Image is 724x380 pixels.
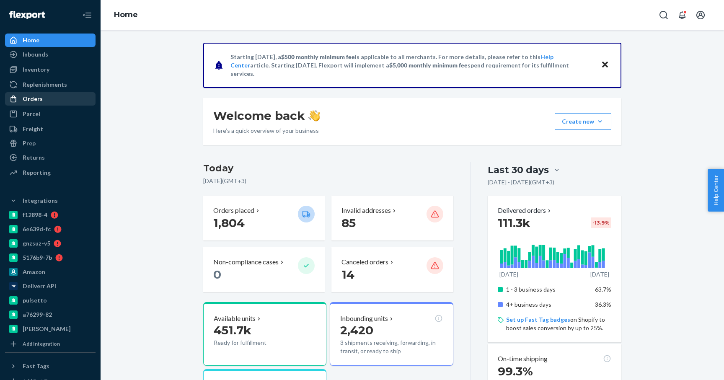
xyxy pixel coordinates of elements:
[281,53,355,60] span: $500 monthly minimum fee
[79,7,96,23] button: Close Navigation
[5,322,96,336] a: [PERSON_NAME]
[23,168,51,177] div: Reporting
[23,211,47,219] div: f12898-4
[23,296,47,305] div: pulsetto
[23,340,60,347] div: Add Integration
[23,36,39,44] div: Home
[203,162,453,175] h3: Today
[203,177,453,185] p: [DATE] ( GMT+3 )
[23,95,43,103] div: Orders
[213,108,320,123] h1: Welcome back
[555,113,611,130] button: Create new
[5,137,96,150] a: Prep
[23,325,71,333] div: [PERSON_NAME]
[214,314,256,323] p: Available units
[23,139,36,147] div: Prep
[506,315,611,332] p: on Shopify to boost sales conversion by up to 25%.
[488,178,554,186] p: [DATE] - [DATE] ( GMT+3 )
[23,196,58,205] div: Integrations
[5,294,96,307] a: pulsetto
[692,7,709,23] button: Open account menu
[5,208,96,222] a: f12898-4
[498,354,548,364] p: On-time shipping
[203,196,325,240] button: Orders placed 1,804
[5,151,96,164] a: Returns
[330,302,453,366] button: Inbounding units2,4203 shipments receiving, forwarding, in transit, or ready to ship
[498,206,553,215] button: Delivered orders
[23,239,50,248] div: gnzsuz-v5
[389,62,468,69] span: $5,000 monthly minimum fee
[5,122,96,136] a: Freight
[23,153,45,162] div: Returns
[213,127,320,135] p: Here’s a quick overview of your business
[5,265,96,279] a: Amazon
[498,216,530,230] span: 111.3k
[5,339,96,349] a: Add Integration
[708,169,724,212] button: Help Center
[341,257,388,267] p: Canceled orders
[340,323,373,337] span: 2,420
[23,110,40,118] div: Parcel
[214,339,291,347] p: Ready for fulfillment
[23,65,49,74] div: Inventory
[5,107,96,121] a: Parcel
[23,310,52,319] div: a76299-82
[23,362,49,370] div: Fast Tags
[214,323,251,337] span: 451.7k
[5,279,96,293] a: Deliverr API
[331,247,453,292] button: Canceled orders 14
[23,50,48,59] div: Inbounds
[5,359,96,373] button: Fast Tags
[331,196,453,240] button: Invalid addresses 85
[230,53,593,78] p: Starting [DATE], a is applicable to all merchants. For more details, please refer to this article...
[341,206,391,215] p: Invalid addresses
[498,364,533,378] span: 99.3%
[499,270,518,279] p: [DATE]
[600,59,610,71] button: Close
[23,253,52,262] div: 5176b9-7b
[5,34,96,47] a: Home
[5,48,96,61] a: Inbounds
[114,10,138,19] a: Home
[341,216,356,230] span: 85
[5,92,96,106] a: Orders
[213,257,279,267] p: Non-compliance cases
[5,166,96,179] a: Reporting
[488,163,549,176] div: Last 30 days
[23,225,51,233] div: 6e639d-fc
[591,217,611,228] div: -13.9 %
[341,267,354,282] span: 14
[5,194,96,207] button: Integrations
[23,80,67,89] div: Replenishments
[107,3,145,27] ol: breadcrumbs
[340,314,388,323] p: Inbounding units
[23,125,43,133] div: Freight
[506,316,570,323] a: Set up Fast Tag badges
[9,11,45,19] img: Flexport logo
[595,301,611,308] span: 36.3%
[203,247,325,292] button: Non-compliance cases 0
[203,302,326,366] button: Available units451.7kReady for fulfillment
[213,267,221,282] span: 0
[5,78,96,91] a: Replenishments
[674,7,690,23] button: Open notifications
[308,110,320,121] img: hand-wave emoji
[5,308,96,321] a: a76299-82
[213,216,245,230] span: 1,804
[506,300,589,309] p: 4+ business days
[595,286,611,293] span: 63.7%
[23,282,56,290] div: Deliverr API
[23,268,45,276] div: Amazon
[5,222,96,236] a: 6e639d-fc
[340,339,442,355] p: 3 shipments receiving, forwarding, in transit, or ready to ship
[5,63,96,76] a: Inventory
[590,270,609,279] p: [DATE]
[655,7,672,23] button: Open Search Box
[213,206,254,215] p: Orders placed
[506,285,589,294] p: 1 - 3 business days
[5,251,96,264] a: 5176b9-7b
[5,237,96,250] a: gnzsuz-v5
